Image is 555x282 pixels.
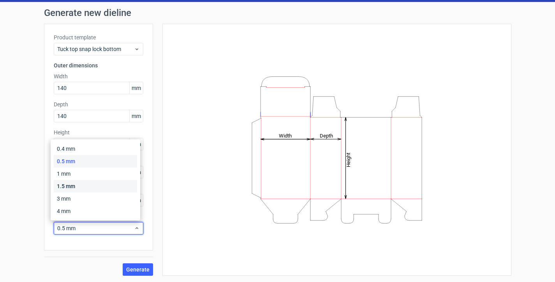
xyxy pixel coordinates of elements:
h1: Generate new dieline [44,8,511,18]
span: Tuck top snap lock bottom [57,45,134,53]
tspan: Depth [320,132,333,138]
div: 4 mm [54,205,137,217]
tspan: Height [345,152,351,167]
div: 1.5 mm [54,180,137,192]
label: Depth [54,100,143,108]
div: 1 mm [54,167,137,180]
div: 0.5 mm [54,155,137,167]
label: Height [54,129,143,136]
div: 3 mm [54,192,137,205]
span: mm [129,138,143,150]
tspan: Width [278,132,291,138]
span: mm [129,82,143,94]
label: Width [54,72,143,80]
h3: Outer dimensions [54,62,143,69]
label: Product template [54,33,143,41]
div: 0.4 mm [54,143,137,155]
span: mm [129,110,143,122]
button: Generate [123,263,153,276]
span: 0.5 mm [57,224,134,232]
span: Generate [126,267,150,272]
